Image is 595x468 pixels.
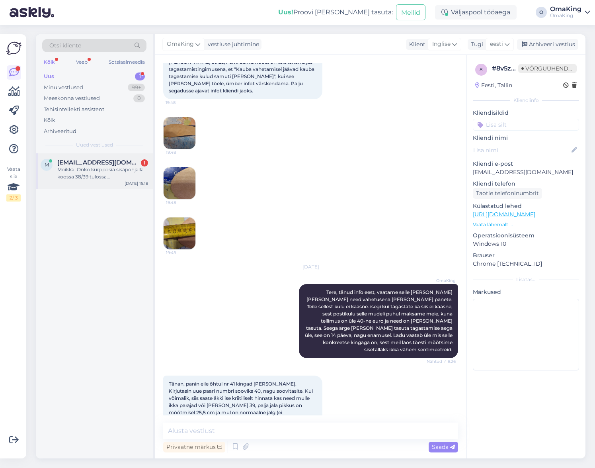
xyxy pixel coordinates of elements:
[529,41,575,48] font: Arhiveeri vestlus
[550,6,590,19] a: OmaKingOmaKing
[550,12,573,18] font: OmaKing
[473,221,513,227] font: Vaata lähemalt ...
[167,40,194,47] font: OmaKing
[57,166,144,187] font: Moikka! Onko kurpposia sisäpohjalla koossa 38/39 tulossa [PERSON_NAME]?
[471,41,483,48] font: Tugi
[166,100,176,105] font: 19:48
[49,42,81,49] font: Otsi kliente
[76,142,113,148] font: Uued vestlused
[164,117,195,149] img: Manus
[516,276,536,282] font: Lisatasu
[451,8,510,16] font: Väljaspool tööaega
[44,59,55,65] font: Kõik
[473,146,570,155] input: Lisa nimi
[473,211,535,218] a: [URL][DOMAIN_NAME]
[139,73,141,79] font: 1
[44,128,76,134] font: Arhiveeritud
[539,9,543,15] font: O
[12,195,18,201] font: / 3
[302,264,319,270] font: [DATE]
[166,150,176,155] font: 19:48
[432,443,449,450] font: Saada
[473,288,501,296] font: Märkused
[45,162,49,168] font: m
[7,166,20,179] font: Vaata siia
[427,359,456,364] font: Nähtud ✓ 8:26
[305,289,454,352] font: Tere, tänud info eest, vaatame selle [PERSON_NAME] [PERSON_NAME] need vahetusena [PERSON_NAME] pa...
[166,250,176,255] font: 19:48
[432,40,451,47] font: Inglise
[132,84,141,90] font: 99+
[473,202,522,210] font: Külastatud lehed
[278,8,293,16] font: Uus!
[525,65,587,72] font: Võrguühenduseta
[476,190,539,197] font: Taotle telefoninumbrit
[44,95,100,101] font: Meeskonna vestlused
[44,73,54,79] font: Uus
[76,59,88,65] font: Veeb
[473,260,542,267] font: Chrome [TECHNICAL_ID]
[144,160,145,166] font: 1
[166,443,216,450] font: Privaatne märkus
[44,106,104,112] font: Tehisintellekti assistent
[44,84,83,90] font: Minu vestlused
[169,381,314,437] font: Tänan, panin eile õhtul nr 41 kingad [PERSON_NAME]. Kirjutasin uue paari numbri sooviks 40, nagu ...
[137,95,141,101] font: 0
[481,82,512,89] font: Eesti, Tallin
[109,59,145,65] font: Sotsiaalmeedia
[473,232,535,239] font: Operatsioonisüsteem
[480,67,483,72] font: 8
[473,160,513,167] font: Kliendi e-post
[473,134,508,141] font: Kliendi nimi
[44,117,55,123] font: Kõik
[490,40,503,47] font: eesti
[401,9,420,16] font: Meilid
[492,65,496,72] font: #
[208,41,259,48] font: vestluse juhtimine
[473,252,495,259] font: Brauser
[473,119,579,131] input: Lisa silt
[409,41,425,48] font: Klient
[550,5,581,13] font: OmaKing
[436,278,456,283] font: OmaKing
[473,240,506,247] font: Windows 10
[496,65,525,72] font: 8v5ztmj1
[6,41,21,56] img: Askly logo
[473,109,509,116] font: Kliendisildid
[473,180,515,187] font: Kliendi telefon
[164,217,195,249] img: Manus
[57,159,140,166] span: marika.hjelm@gmail.com
[57,159,167,166] font: [EMAIL_ADDRESS][DOMAIN_NAME]
[125,181,148,186] font: [DATE] 15:18
[10,195,12,201] font: 2
[396,4,425,20] button: Meilid
[513,97,539,103] font: Kliendiinfo
[473,168,573,176] font: [EMAIL_ADDRESS][DOMAIN_NAME]
[293,8,393,16] font: Proovi [PERSON_NAME] tasuta:
[166,200,176,205] font: 19:48
[164,167,195,199] img: Manus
